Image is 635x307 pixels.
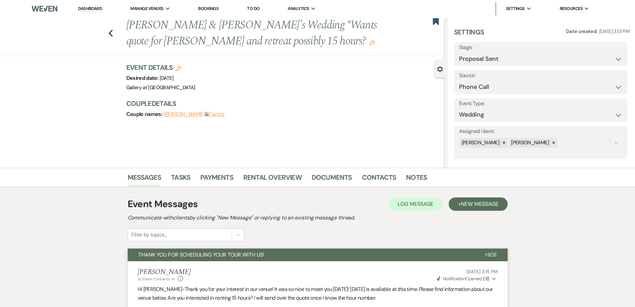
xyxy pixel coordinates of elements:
[160,75,174,82] span: [DATE]
[362,172,396,187] a: Contacts
[449,197,507,211] button: +New Message
[138,285,498,302] p: Hi [PERSON_NAME]-Thank you for your interest in our venue! It was so nice to meet you [DATE]! [DA...
[138,276,176,282] button: to: Event Contacts
[138,268,191,276] h5: [PERSON_NAME]
[370,39,375,45] button: Edit
[483,276,489,282] strong: ( 3 )
[126,17,378,49] h1: [PERSON_NAME] & [PERSON_NAME]'s Wedding *Wants quote for [PERSON_NAME] and retreat possibly 15 ho...
[485,251,497,258] span: Hide
[459,43,622,52] label: Stage:
[312,172,352,187] a: Documents
[171,172,190,187] a: Tasks
[128,249,475,261] button: THANK YOU FOR SCHEDULING YOUR TOUR WITH US!
[128,214,508,222] h2: Communicate with clients by clicking "New Message" or replying to an existing message thread.
[509,138,550,148] div: [PERSON_NAME]
[200,172,233,187] a: Payments
[131,231,167,239] div: Filter by topics...
[128,172,161,187] a: Messages
[130,5,163,12] span: Manage Venues
[459,71,622,81] label: Source:
[126,99,438,108] h3: Couple Details
[454,27,484,42] h3: Settings
[128,197,198,211] h1: Event Messages
[138,276,170,282] span: to: Event Contacts
[443,276,465,282] span: Notification
[475,249,508,261] button: Hide
[32,2,57,16] img: Weven Logo
[506,5,525,12] span: Settings
[460,138,501,148] div: [PERSON_NAME]
[126,63,195,72] h3: Event Details
[126,74,160,82] span: Desired date:
[599,28,629,35] span: [DATE] 3:13 PM
[398,200,433,207] span: Log Message
[467,269,497,275] span: [DATE] 3:15 PM
[406,172,427,187] a: Notes
[288,5,309,12] span: Analytics
[198,6,219,11] a: Bookings
[243,172,302,187] a: Rental Overview
[247,6,259,11] a: To Do
[138,251,264,258] span: THANK YOU FOR SCHEDULING YOUR TOUR WITH US!
[560,5,583,12] span: Resources
[126,111,164,118] span: Couple names:
[388,197,443,211] button: Log Message
[461,200,498,207] span: New Message
[78,6,102,12] a: Dashboard
[437,276,489,282] span: Opened
[459,99,622,109] label: Event Type:
[459,127,622,136] label: Assigned Users:
[437,65,443,72] button: Close lead details
[164,111,225,118] span: &
[208,112,225,117] button: Fiance
[164,112,205,117] button: [PERSON_NAME]
[126,84,195,91] span: Gallery at [GEOGRAPHIC_DATA]
[436,275,498,282] button: NotificationOpened (3)
[566,28,599,35] span: Date created:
